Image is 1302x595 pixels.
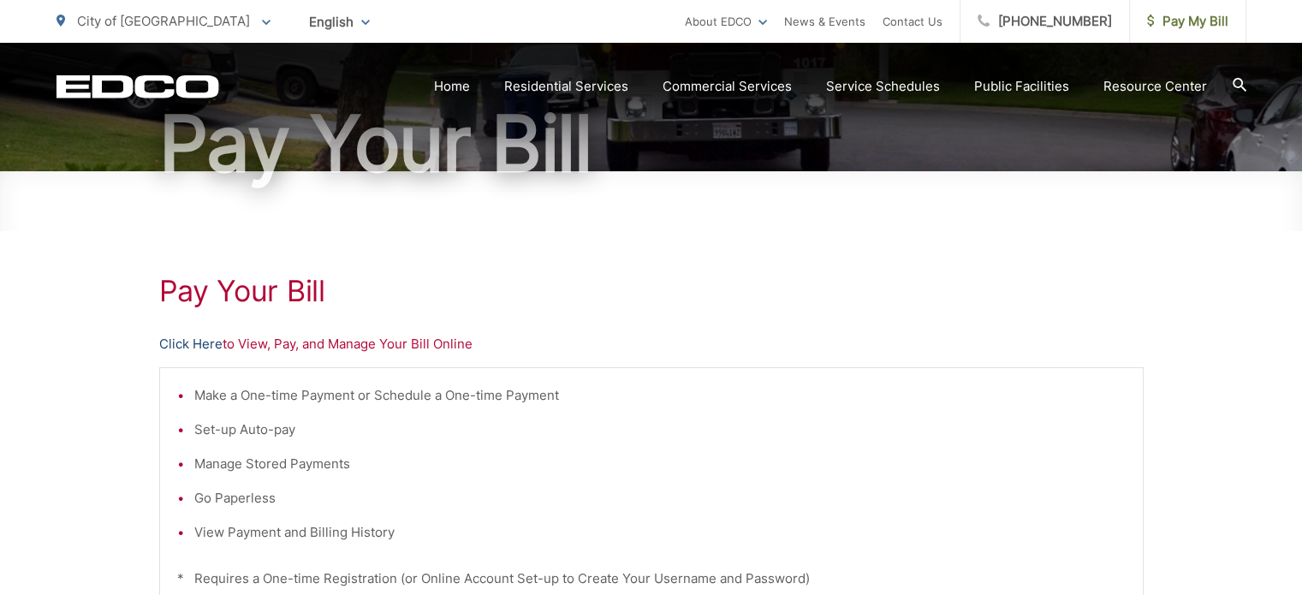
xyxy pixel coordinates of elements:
[177,568,1126,589] p: * Requires a One-time Registration (or Online Account Set-up to Create Your Username and Password)
[434,76,470,97] a: Home
[663,76,792,97] a: Commercial Services
[1103,76,1207,97] a: Resource Center
[194,385,1126,406] li: Make a One-time Payment or Schedule a One-time Payment
[685,11,767,32] a: About EDCO
[194,522,1126,543] li: View Payment and Billing History
[883,11,942,32] a: Contact Us
[296,7,383,37] span: English
[159,334,223,354] a: Click Here
[56,101,1246,187] h1: Pay Your Bill
[56,74,219,98] a: EDCD logo. Return to the homepage.
[159,274,1144,308] h1: Pay Your Bill
[826,76,940,97] a: Service Schedules
[194,419,1126,440] li: Set-up Auto-pay
[194,488,1126,509] li: Go Paperless
[159,334,1144,354] p: to View, Pay, and Manage Your Bill Online
[194,454,1126,474] li: Manage Stored Payments
[504,76,628,97] a: Residential Services
[1147,11,1228,32] span: Pay My Bill
[77,13,250,29] span: City of [GEOGRAPHIC_DATA]
[784,11,865,32] a: News & Events
[974,76,1069,97] a: Public Facilities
